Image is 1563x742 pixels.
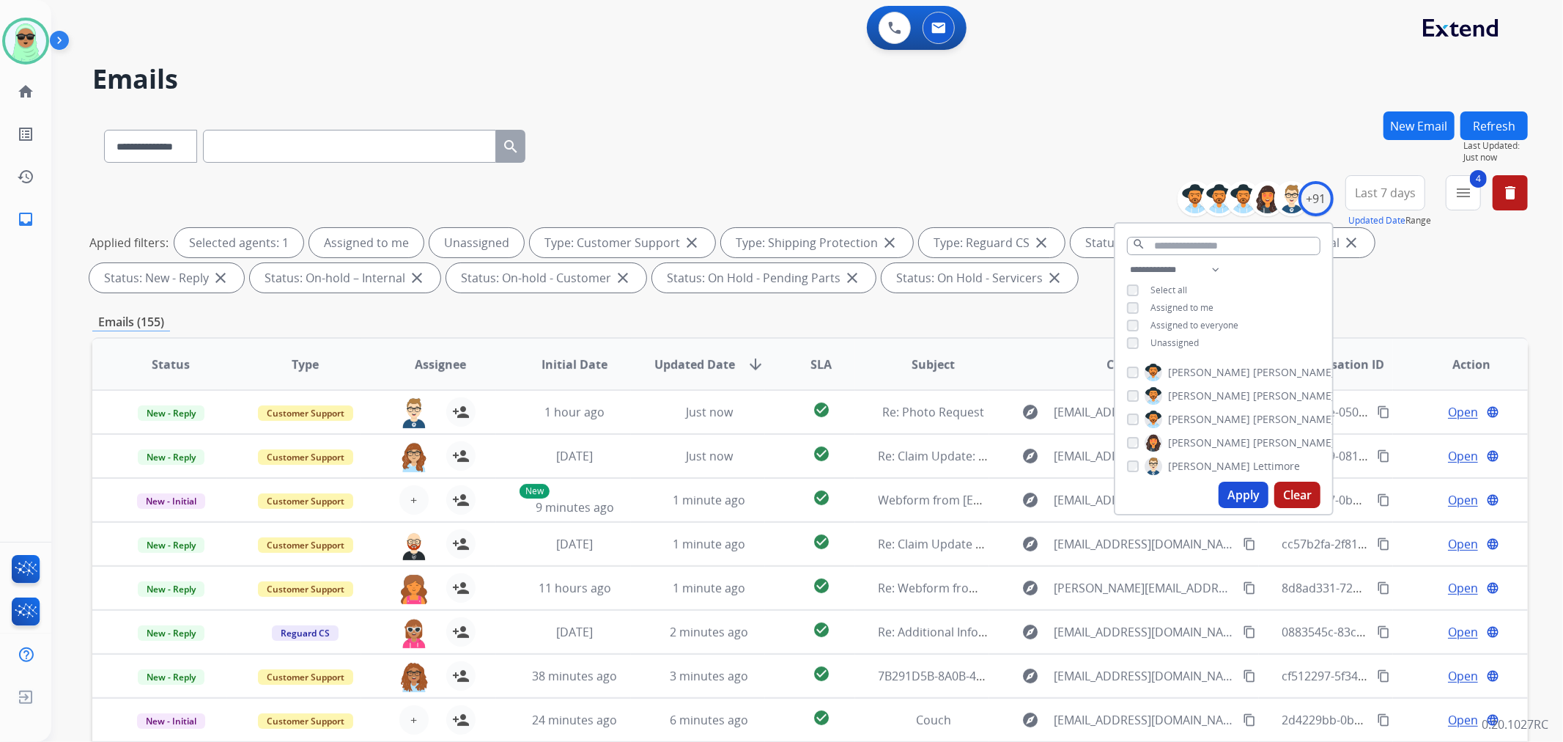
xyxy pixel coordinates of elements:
span: [EMAIL_ADDRESS][DOMAIN_NAME] [1054,535,1234,553]
mat-icon: history [17,168,34,185]
div: Type: Reguard CS [919,228,1065,257]
span: [PERSON_NAME] [1253,365,1335,380]
mat-icon: content_copy [1243,713,1256,727]
p: New [520,484,550,499]
span: Open [1448,447,1478,465]
mat-icon: content_copy [1377,625,1390,639]
mat-icon: content_copy [1377,713,1390,727]
mat-icon: content_copy [1243,669,1256,683]
mat-icon: search [1132,238,1145,251]
mat-icon: explore [1021,447,1039,465]
img: agent-avatar [399,397,429,428]
span: [EMAIL_ADDRESS][DOMAIN_NAME] [1054,491,1234,509]
button: Clear [1274,482,1320,508]
button: Refresh [1460,111,1528,140]
mat-icon: delete [1501,184,1519,202]
mat-icon: close [683,234,701,251]
mat-icon: content_copy [1243,581,1256,595]
span: 2d4229bb-0bcb-4b70-b3c8-6dff22b940f1 [1282,712,1505,728]
span: Type [292,356,319,373]
mat-icon: close [1032,234,1050,251]
span: 7B291D5B-8A0B-4337-A4BE-951DB128C849: Additional Information [879,668,1246,684]
span: [PERSON_NAME] [1168,365,1250,380]
span: Customer Support [258,581,353,597]
span: [PERSON_NAME] [1253,412,1335,427]
span: [EMAIL_ADDRESS][DOMAIN_NAME] [1054,623,1234,641]
mat-icon: language [1486,713,1499,727]
mat-icon: language [1486,405,1499,419]
mat-icon: check_circle [813,665,830,683]
mat-icon: check_circle [813,489,830,507]
img: agent-avatar [399,661,429,692]
span: Customer Support [258,537,353,553]
span: Initial Date [542,356,607,373]
mat-icon: check_circle [813,445,830,463]
div: Assigned to me [309,228,424,257]
span: [EMAIL_ADDRESS][DOMAIN_NAME] [1054,667,1234,685]
mat-icon: content_copy [1377,669,1390,683]
span: [DATE] [556,536,593,552]
mat-icon: content_copy [1377,581,1390,595]
button: + [399,705,429,735]
p: Applied filters: [89,234,169,251]
mat-icon: person_add [452,491,470,509]
span: Customer [1106,356,1164,373]
span: Customer Support [258,669,353,685]
span: Status [152,356,190,373]
mat-icon: person_add [452,403,470,421]
div: Type: Shipping Protection [721,228,913,257]
mat-icon: close [212,269,229,287]
span: New - Initial [137,493,205,509]
mat-icon: explore [1021,491,1039,509]
span: 8d8ad331-72b5-49c6-a9e8-2a2006cb8a6f [1282,580,1507,596]
span: [EMAIL_ADDRESS][DOMAIN_NAME] [1054,447,1234,465]
button: Last 7 days [1345,175,1425,210]
mat-icon: list_alt [17,125,34,143]
span: Conversation ID [1290,356,1384,373]
span: Open [1448,623,1478,641]
span: Re: Photo Request [882,404,984,420]
mat-icon: content_copy [1377,537,1390,551]
span: + [410,491,417,509]
span: Open [1448,579,1478,597]
mat-icon: person_add [452,711,470,729]
span: 38 minutes ago [532,668,617,684]
span: Open [1448,711,1478,729]
span: 9 minutes ago [536,499,614,515]
mat-icon: content_copy [1377,449,1390,463]
span: Open [1448,403,1478,421]
mat-icon: person_add [452,447,470,465]
mat-icon: home [17,83,34,100]
mat-icon: search [502,138,520,155]
mat-icon: language [1486,537,1499,551]
div: Selected agents: 1 [174,228,303,257]
button: Apply [1219,482,1268,508]
mat-icon: language [1486,449,1499,463]
mat-icon: inbox [17,210,34,228]
mat-icon: content_copy [1243,625,1256,639]
div: +91 [1298,181,1334,216]
span: New - Reply [138,625,204,641]
span: 1 minute ago [673,492,745,508]
mat-icon: explore [1021,403,1039,421]
span: 2 minutes ago [670,624,748,640]
div: Unassigned [429,228,524,257]
mat-icon: explore [1021,535,1039,553]
span: Select all [1150,284,1187,296]
span: 0883545c-83c2-4c49-bdaa-17c2a2c28b99 [1282,624,1507,640]
span: Customer Support [258,449,353,465]
span: cf512297-5f34-4309-a4ed-7399db76cd75 [1282,668,1504,684]
span: 24 minutes ago [532,712,617,728]
span: Just now [1463,152,1528,164]
span: + [410,711,417,729]
h2: Emails [92,65,1528,94]
mat-icon: person_add [452,579,470,597]
span: [PERSON_NAME] [1168,459,1250,474]
button: Updated Date [1348,215,1405,227]
span: New - Reply [138,405,204,421]
mat-icon: person_add [452,535,470,553]
mat-icon: language [1486,669,1499,683]
div: Status: New - Reply [89,263,244,293]
span: Re: Webform from [PERSON_NAME][EMAIL_ADDRESS][PERSON_NAME][DOMAIN_NAME] on [DATE] [879,580,1412,596]
mat-icon: check_circle [813,401,830,419]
